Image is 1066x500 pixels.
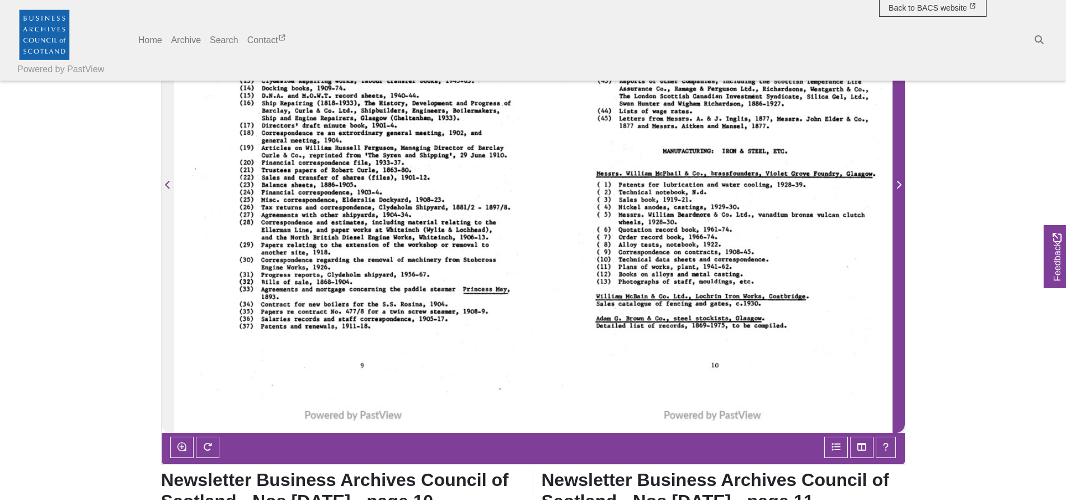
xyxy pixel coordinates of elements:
[17,4,71,64] a: Business Archives Council of Scotland logo
[134,29,167,52] a: Home
[170,437,194,458] button: Enable or disable loupe tool (Alt+L)
[824,437,848,458] button: Open metadata window
[243,29,292,52] a: Contact
[17,63,104,76] a: Powered by PastView
[205,29,243,52] a: Search
[196,437,219,458] button: Rotate the book
[1044,225,1066,288] a: Would you like to provide feedback?
[167,29,205,52] a: Archive
[889,3,967,12] span: Back to BACS website
[850,437,874,458] button: Thumbnails
[876,437,896,458] button: Help
[1051,233,1064,281] span: Feedback
[17,7,71,61] img: Business Archives Council of Scotland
